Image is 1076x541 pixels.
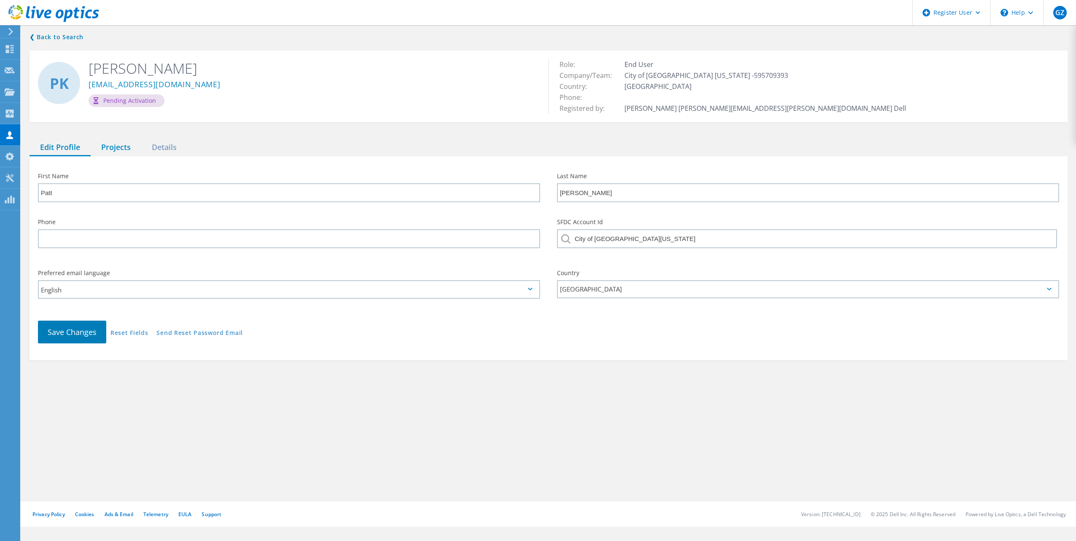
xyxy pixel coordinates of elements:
[48,327,97,337] span: Save Changes
[38,321,106,343] button: Save Changes
[624,71,796,80] span: City of [GEOGRAPHIC_DATA] [US_STATE] -595709393
[560,71,620,80] span: Company/Team:
[38,173,540,179] label: First Name
[89,59,536,78] h2: [PERSON_NAME]
[622,59,908,70] td: End User
[178,511,191,518] a: EULA
[1001,9,1008,16] svg: \n
[143,511,168,518] a: Telemetry
[966,511,1066,518] li: Powered by Live Optics, a Dell Technology
[560,60,584,69] span: Role:
[8,18,99,24] a: Live Optics Dashboard
[91,139,141,156] div: Projects
[89,94,164,107] div: Pending Activation
[560,104,613,113] span: Registered by:
[1055,9,1064,16] span: GZ
[622,81,908,92] td: [GEOGRAPHIC_DATA]
[560,82,595,91] span: Country:
[105,511,133,518] a: Ads & Email
[202,511,221,518] a: Support
[156,330,243,337] a: Send Reset Password Email
[32,511,65,518] a: Privacy Policy
[557,270,1059,276] label: Country
[557,219,1059,225] label: SFDC Account Id
[38,219,540,225] label: Phone
[871,511,955,518] li: © 2025 Dell Inc. All Rights Reserved
[557,280,1059,298] div: [GEOGRAPHIC_DATA]
[622,103,908,114] td: [PERSON_NAME] [PERSON_NAME][EMAIL_ADDRESS][PERSON_NAME][DOMAIN_NAME] Dell
[801,511,861,518] li: Version: [TECHNICAL_ID]
[38,270,540,276] label: Preferred email language
[30,139,91,156] div: Edit Profile
[557,173,1059,179] label: Last Name
[110,330,148,337] a: Reset Fields
[30,32,83,42] a: Back to search
[75,511,94,518] a: Cookies
[50,76,69,91] span: PK
[560,93,590,102] span: Phone:
[141,139,187,156] div: Details
[89,80,221,89] a: [EMAIL_ADDRESS][DOMAIN_NAME]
